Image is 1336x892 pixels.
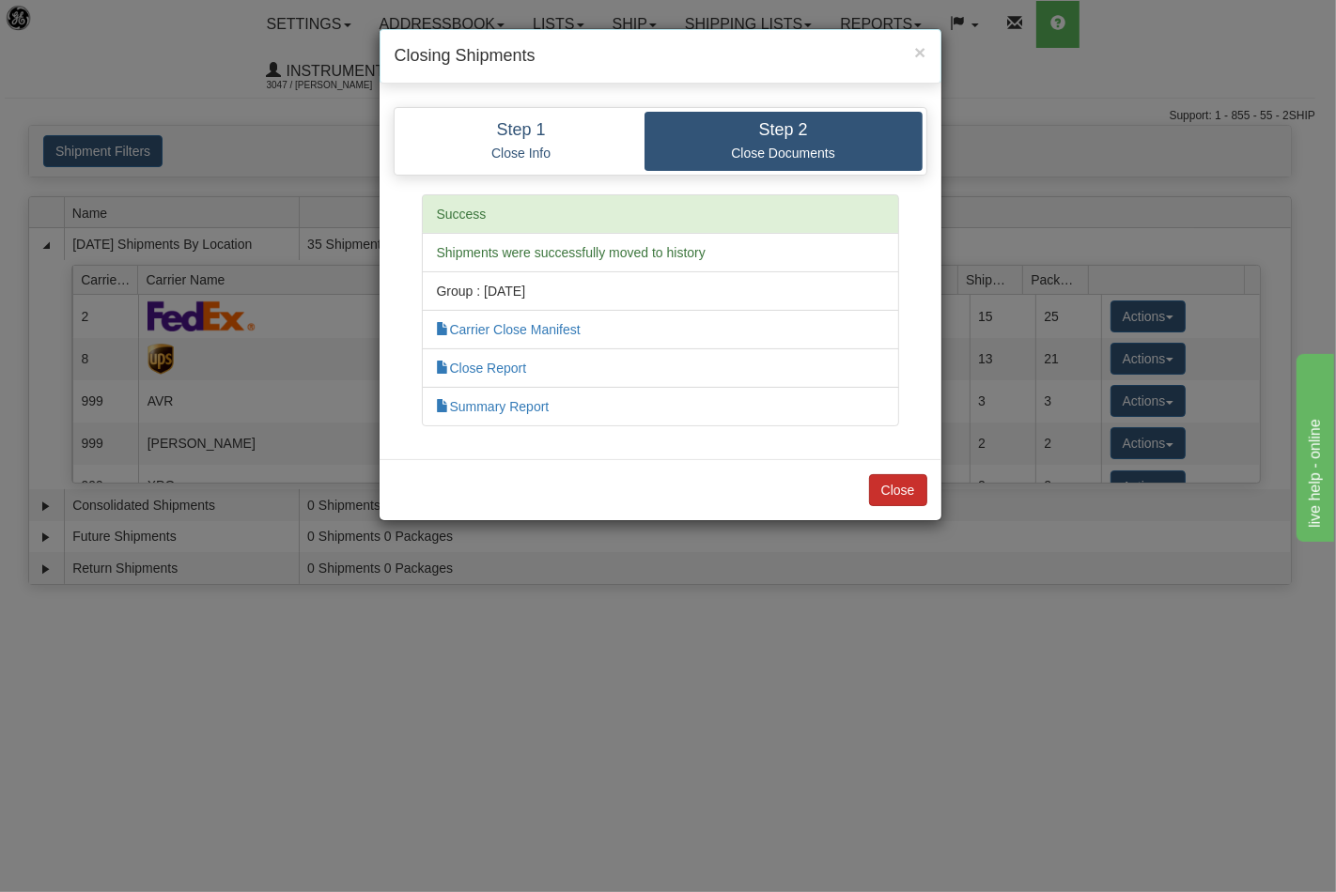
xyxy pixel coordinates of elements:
p: Close Info [412,145,630,161]
div: live help - online [14,11,174,34]
h4: Step 1 [412,121,630,140]
li: Group : [DATE] [422,271,899,311]
span: × [914,41,925,63]
h4: Step 2 [659,121,909,140]
p: Close Documents [659,145,909,161]
a: Step 2 Close Documents [645,112,923,171]
a: Carrier Close Manifest [437,322,581,337]
button: Close [914,42,925,62]
li: Shipments were successfully moved to history [422,233,899,272]
iframe: chat widget [1293,350,1334,542]
a: Close Report [437,361,527,376]
li: Success [422,194,899,234]
a: Summary Report [437,399,550,414]
a: Step 1 Close Info [398,112,645,171]
h4: Closing Shipments [395,44,926,69]
button: Close [869,474,927,506]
